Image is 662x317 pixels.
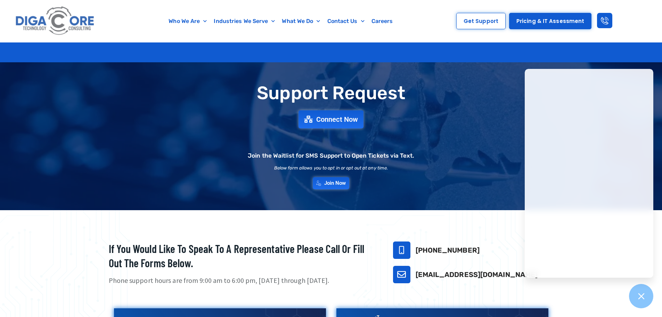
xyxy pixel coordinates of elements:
[109,276,376,286] p: Phone support hours are from 9:00 am to 6:00 pm, [DATE] through [DATE].
[165,13,210,29] a: Who We Are
[316,116,358,123] span: Connect Now
[525,69,653,278] iframe: Chatgenie Messenger
[324,181,346,186] span: Join Now
[324,13,368,29] a: Contact Us
[416,270,538,279] a: [EMAIL_ADDRESS][DOMAIN_NAME]
[14,3,97,39] img: Digacore logo 1
[210,13,278,29] a: Industries We Serve
[109,241,376,270] h2: If you would like to speak to a representative please call or fill out the forms below.
[130,13,432,29] nav: Menu
[91,83,571,103] h1: Support Request
[516,18,584,24] span: Pricing & IT Assessment
[274,166,388,170] h2: Below form allows you to opt in or opt out at any time.
[368,13,397,29] a: Careers
[278,13,324,29] a: What We Do
[393,241,410,259] a: 732-646-5725
[313,177,350,189] a: Join Now
[299,110,363,128] a: Connect Now
[416,246,480,254] a: [PHONE_NUMBER]
[509,13,591,29] a: Pricing & IT Assessment
[393,266,410,283] a: support@digacore.com
[248,153,414,159] h2: Join the Waitlist for SMS Support to Open Tickets via Text.
[456,13,506,29] a: Get Support
[464,18,498,24] span: Get Support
